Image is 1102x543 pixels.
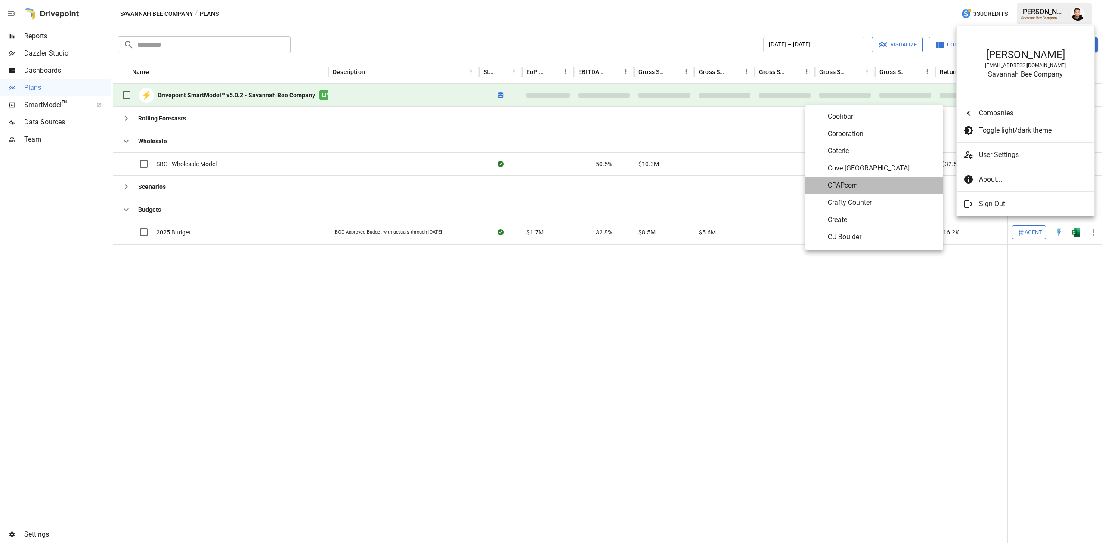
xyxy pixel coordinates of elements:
span: Sign Out [979,199,1087,209]
span: About... [979,174,1087,185]
div: Savannah Bee Company [965,70,1086,78]
span: Toggle light/dark theme [979,125,1087,136]
div: [PERSON_NAME] [965,49,1086,61]
span: User Settings [979,150,1087,160]
span: Corporation [828,129,936,139]
span: Create [828,215,936,225]
span: CPAPcom [828,180,936,191]
div: [EMAIL_ADDRESS][DOMAIN_NAME] [965,62,1086,68]
span: Coterie [828,146,936,156]
span: CU Boulder [828,232,936,242]
span: Crafty Counter [828,197,936,208]
span: Cove [GEOGRAPHIC_DATA] [828,163,936,173]
span: Coolibar [828,111,936,122]
span: Companies [979,108,1087,118]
